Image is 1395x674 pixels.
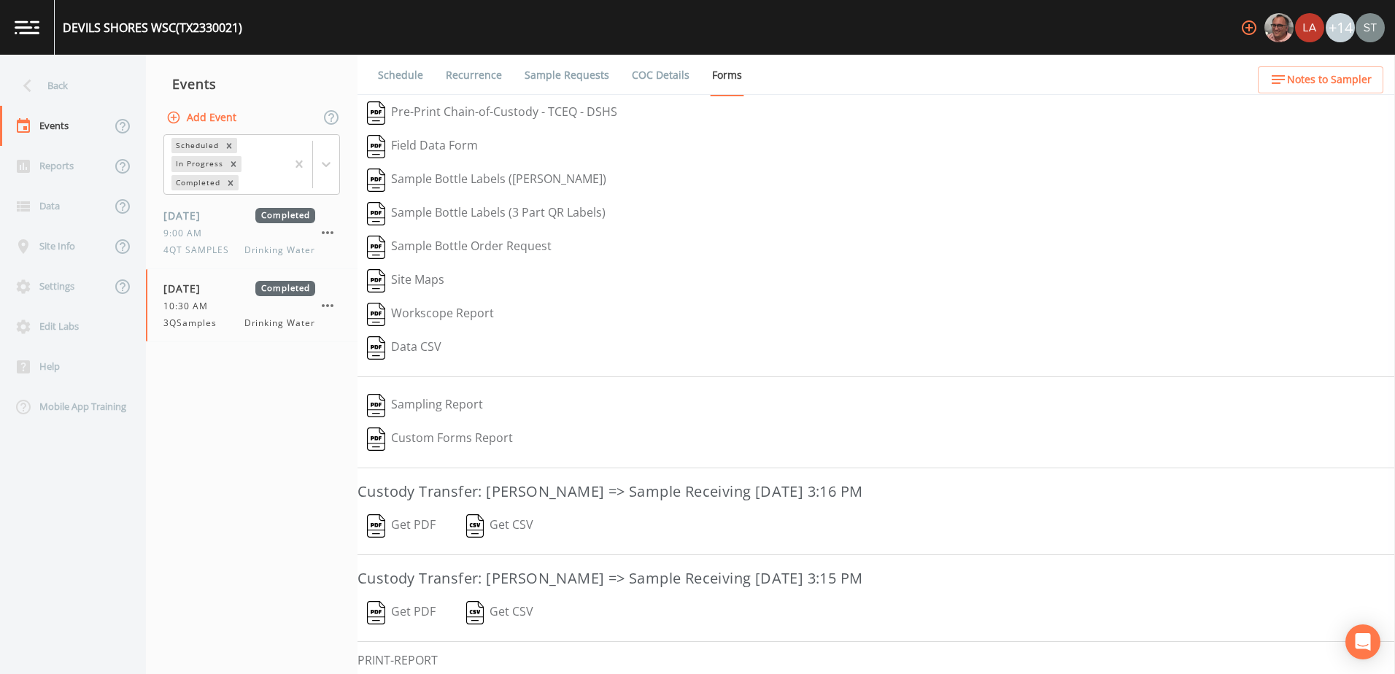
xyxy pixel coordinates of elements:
img: svg%3e [367,101,385,125]
span: Completed [255,208,315,223]
button: Field Data Form [358,130,487,163]
div: Remove Completed [223,175,239,190]
a: Schedule [376,55,425,96]
img: svg%3e [367,336,385,360]
img: svg%3e [367,202,385,225]
span: Drinking Water [244,317,315,330]
div: Remove In Progress [225,156,241,171]
button: Sampling Report [358,389,492,422]
img: svg%3e [367,236,385,259]
span: Completed [255,281,315,296]
span: Drinking Water [244,244,315,257]
img: svg%3e [367,135,385,158]
img: e2d790fa78825a4bb76dcb6ab311d44c [1264,13,1294,42]
img: svg%3e [367,601,385,624]
h6: PRINT-REPORT [358,654,1395,667]
img: 8315ae1e0460c39f28dd315f8b59d613 [1356,13,1385,42]
span: [DATE] [163,208,211,223]
img: cf6e799eed601856facf0d2563d1856d [1295,13,1324,42]
img: svg%3e [367,394,385,417]
button: Get PDF [358,509,445,543]
span: 10:30 AM [163,300,217,313]
button: Sample Bottle Order Request [358,231,561,264]
button: Pre-Print Chain-of-Custody - TCEQ - DSHS [358,96,627,130]
img: svg%3e [367,269,385,293]
span: 4QT SAMPLES [163,244,238,257]
div: Lauren Saenz [1294,13,1325,42]
img: svg%3e [466,601,484,624]
div: In Progress [171,156,225,171]
img: svg%3e [367,514,385,538]
img: svg%3e [367,427,385,451]
button: Custom Forms Report [358,422,522,456]
span: 3QSamples [163,317,225,330]
div: Remove Scheduled [221,138,237,153]
button: Get CSV [456,509,544,543]
button: Data CSV [358,331,451,365]
div: Scheduled [171,138,221,153]
div: +14 [1326,13,1355,42]
div: Open Intercom Messenger [1345,624,1380,659]
button: Workscope Report [358,298,503,331]
a: Sample Requests [522,55,611,96]
a: [DATE]Completed9:00 AM4QT SAMPLESDrinking Water [146,196,358,269]
button: Get CSV [456,596,544,630]
div: DEVILS SHORES WSC (TX2330021) [63,19,242,36]
img: svg%3e [466,514,484,538]
a: [DATE]Completed10:30 AM3QSamplesDrinking Water [146,269,358,342]
button: Add Event [163,104,242,131]
div: Events [146,66,358,102]
h3: Custody Transfer: [PERSON_NAME] => Sample Receiving [DATE] 3:16 PM [358,480,1395,503]
h3: Custody Transfer: [PERSON_NAME] => Sample Receiving [DATE] 3:15 PM [358,567,1395,590]
span: 9:00 AM [163,227,211,240]
button: Site Maps [358,264,454,298]
a: Forms [710,55,744,96]
a: Recurrence [444,55,504,96]
button: Get PDF [358,596,445,630]
button: Sample Bottle Labels (3 Part QR Labels) [358,197,615,231]
img: logo [15,20,39,34]
span: [DATE] [163,281,211,296]
a: COC Details [630,55,692,96]
button: Notes to Sampler [1258,66,1383,93]
img: svg%3e [367,168,385,192]
img: svg%3e [367,303,385,326]
div: Mike Franklin [1264,13,1294,42]
span: Notes to Sampler [1287,71,1372,89]
button: Sample Bottle Labels ([PERSON_NAME]) [358,163,616,197]
div: Completed [171,175,223,190]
